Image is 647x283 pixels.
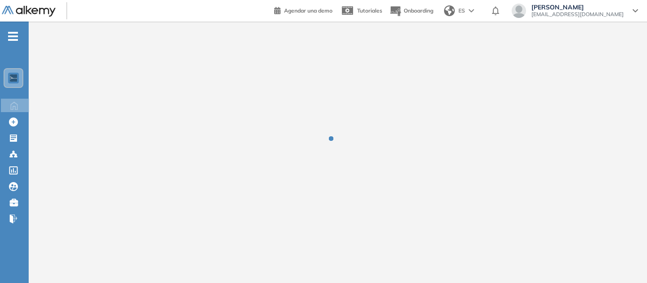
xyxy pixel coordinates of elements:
span: Onboarding [404,7,433,14]
img: arrow [469,9,474,13]
span: ES [458,7,465,15]
a: Agendar una demo [274,4,332,15]
button: Onboarding [389,1,433,21]
span: [EMAIL_ADDRESS][DOMAIN_NAME] [531,11,624,18]
span: Agendar una demo [284,7,332,14]
img: world [444,5,455,16]
span: Tutoriales [357,7,382,14]
i: - [8,35,18,37]
img: https://assets.alkemy.org/workspaces/1802/d452bae4-97f6-47ab-b3bf-1c40240bc960.jpg [10,74,17,82]
img: Logo [2,6,56,17]
span: [PERSON_NAME] [531,4,624,11]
